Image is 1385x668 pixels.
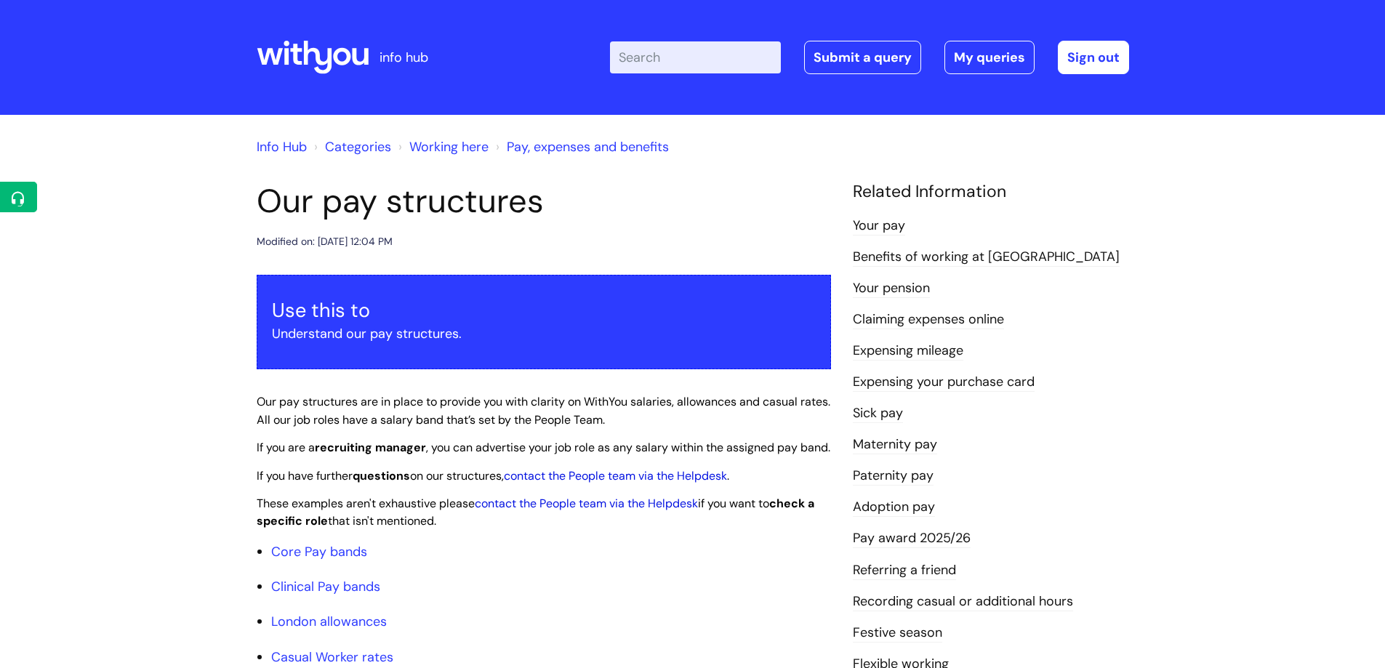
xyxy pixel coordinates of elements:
a: Categories [325,138,391,156]
a: Benefits of working at [GEOGRAPHIC_DATA] [853,248,1120,267]
a: Your pension [853,279,930,298]
h4: Related Information [853,182,1129,202]
a: Clinical Pay bands [271,578,380,595]
a: Referring a friend [853,561,956,580]
strong: questions [353,468,410,483]
a: Working here [409,138,489,156]
a: Expensing mileage [853,342,963,361]
a: Your pay [853,217,905,236]
a: London allowances [271,613,387,630]
p: Understand our pay structures. [272,322,816,345]
a: contact the People team via the Helpdesk [475,496,698,511]
a: Casual Worker rates [271,648,393,666]
a: contact the People team via the Helpdesk [504,468,727,483]
a: Sick pay [853,404,903,423]
a: Submit a query [804,41,921,74]
h3: Use this to [272,299,816,322]
span: These examples aren't exhaustive please if you want to that isn't mentioned. [257,496,814,529]
a: Core Pay bands [271,543,367,560]
div: Modified on: [DATE] 12:04 PM [257,233,393,251]
a: Recording casual or additional hours [853,592,1073,611]
a: Expensing your purchase card [853,373,1035,392]
a: Paternity pay [853,467,934,486]
span: Our pay structures are in place to provide you with clarity on WithYou salaries, allowances and c... [257,394,830,427]
a: Claiming expenses online [853,310,1004,329]
strong: recruiting manager [315,440,426,455]
li: Working here [395,135,489,158]
input: Search [610,41,781,73]
a: Pay award 2025/26 [853,529,971,548]
li: Pay, expenses and benefits [492,135,669,158]
li: Solution home [310,135,391,158]
a: Pay, expenses and benefits [507,138,669,156]
a: Info Hub [257,138,307,156]
a: Adoption pay [853,498,935,517]
a: Maternity pay [853,435,937,454]
span: If you are a , you can advertise your job role as any salary within the assigned pay band. [257,440,830,455]
a: Festive season [853,624,942,643]
span: If you have further on our structures, . [257,468,729,483]
a: Sign out [1058,41,1129,74]
div: | - [610,41,1129,74]
a: My queries [944,41,1035,74]
h1: Our pay structures [257,182,831,221]
p: info hub [380,46,428,69]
